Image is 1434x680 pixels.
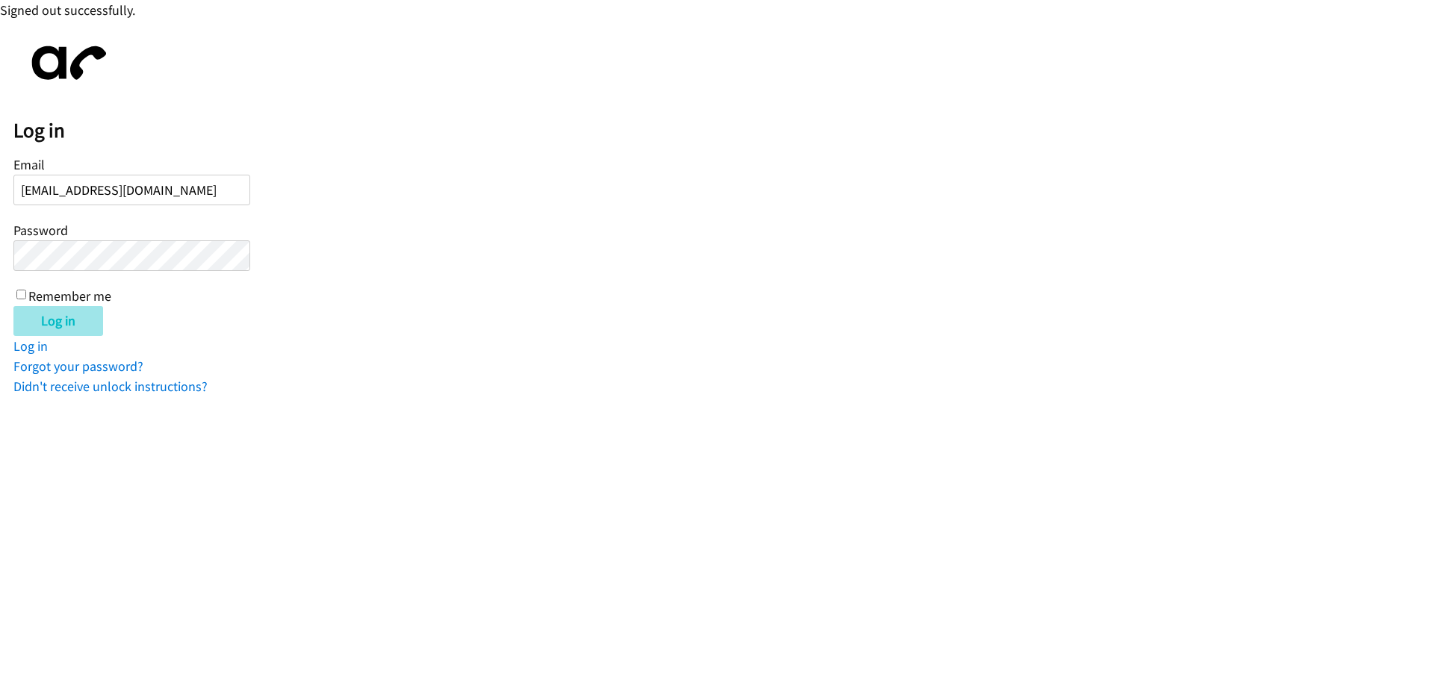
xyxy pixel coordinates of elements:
[13,337,48,355] a: Log in
[13,156,45,173] label: Email
[13,378,208,395] a: Didn't receive unlock instructions?
[13,222,68,239] label: Password
[13,34,118,93] img: aphone-8a226864a2ddd6a5e75d1ebefc011f4aa8f32683c2d82f3fb0802fe031f96514.svg
[28,287,111,305] label: Remember me
[13,306,103,336] input: Log in
[13,118,1434,143] h2: Log in
[13,358,143,375] a: Forgot your password?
